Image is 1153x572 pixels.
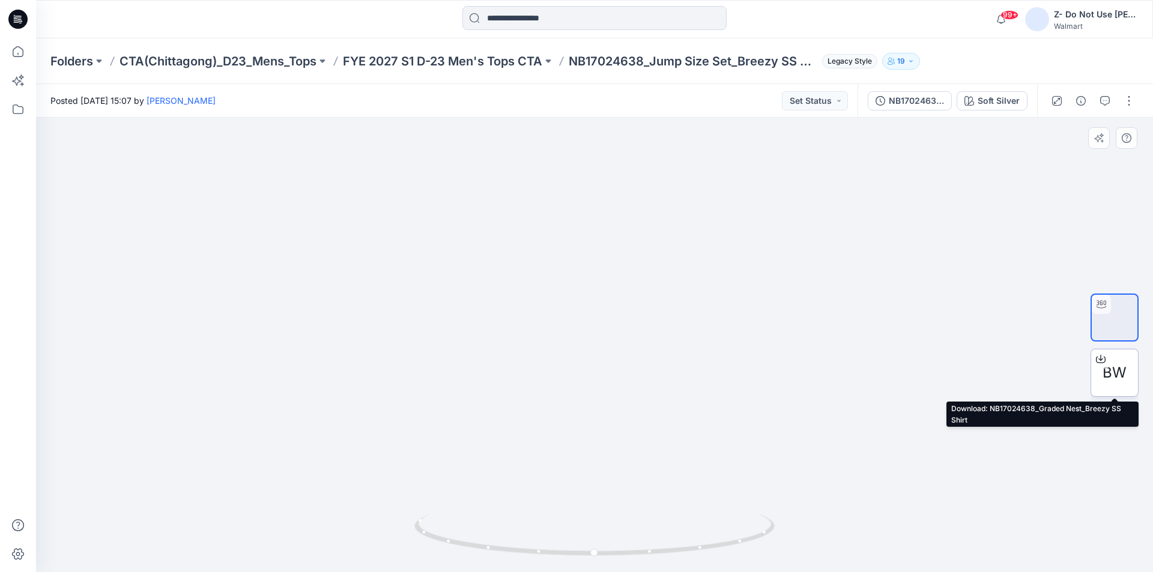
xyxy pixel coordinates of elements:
[882,53,920,70] button: 19
[822,54,877,68] span: Legacy Style
[817,53,877,70] button: Legacy Style
[569,53,817,70] p: NB17024638_Jump Size Set_Breezy SS Shirt
[897,55,905,68] p: 19
[1054,22,1138,31] div: Walmart
[868,91,952,110] button: NB17024638_Graded Nest_Breezy SS Shirt
[1054,7,1138,22] div: Z- Do Not Use [PERSON_NAME]
[978,94,1020,107] div: Soft Silver
[1000,10,1018,20] span: 99+
[147,95,216,106] a: [PERSON_NAME]
[889,94,944,107] div: NB17024638_Graded Nest_Breezy SS Shirt
[50,53,93,70] a: Folders
[1025,7,1049,31] img: avatar
[50,94,216,107] span: Posted [DATE] 15:07 by
[1071,91,1091,110] button: Details
[343,53,542,70] a: FYE 2027 S1 D-23 Men's Tops CTA
[957,91,1027,110] button: Soft Silver
[1103,362,1127,384] span: BW
[120,53,316,70] a: CTA(Chittagong)_D23_Mens_Tops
